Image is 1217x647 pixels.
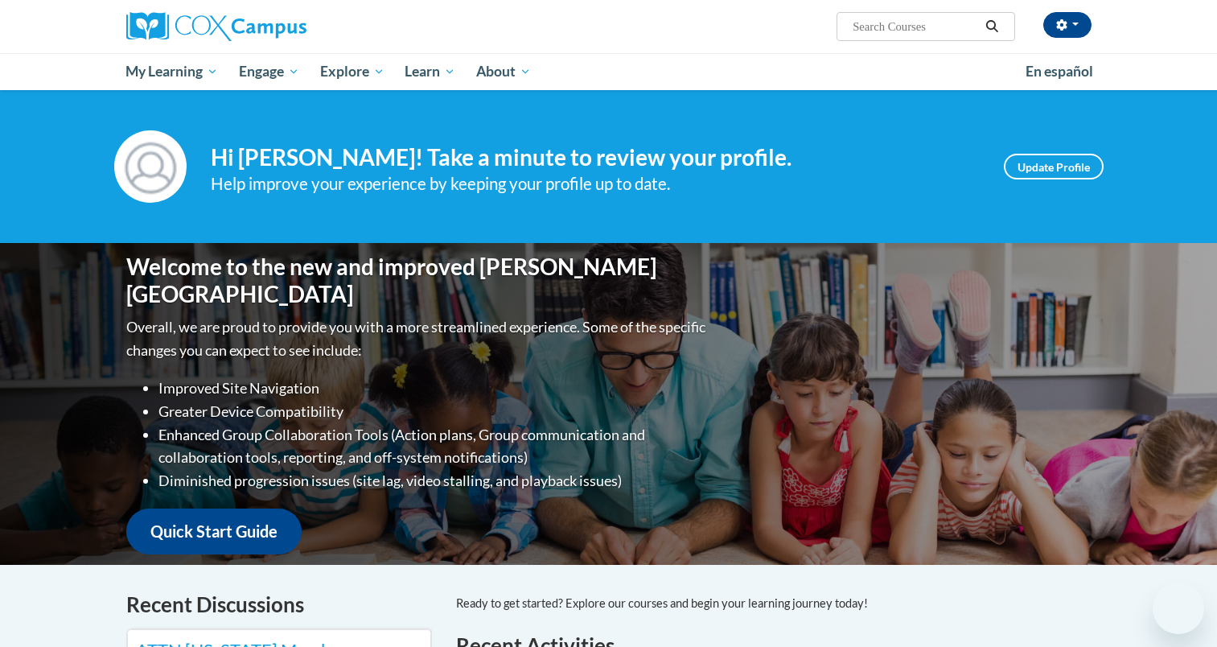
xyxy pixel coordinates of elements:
[211,144,980,171] h4: Hi [PERSON_NAME]! Take a minute to review your profile.
[320,62,384,81] span: Explore
[394,53,466,90] a: Learn
[126,12,306,41] img: Cox Campus
[126,509,302,554] a: Quick Start Guide
[158,469,709,492] li: Diminished progression issues (site lag, video stalling, and playback issues)
[405,62,455,81] span: Learn
[1153,583,1204,634] iframe: Button to launch messaging window
[126,315,709,362] p: Overall, we are proud to provide you with a more streamlined experience. Some of the specific cha...
[102,53,1116,90] div: Main menu
[158,377,709,400] li: Improved Site Navigation
[228,53,310,90] a: Engage
[1043,12,1092,38] button: Account Settings
[1015,55,1104,89] a: En español
[158,400,709,423] li: Greater Device Compatibility
[851,17,980,36] input: Search Courses
[211,171,980,197] div: Help improve your experience by keeping your profile up to date.
[1026,63,1093,80] span: En español
[125,62,218,81] span: My Learning
[476,62,531,81] span: About
[126,589,432,620] h4: Recent Discussions
[126,12,432,41] a: Cox Campus
[310,53,395,90] a: Explore
[116,53,229,90] a: My Learning
[114,130,187,203] img: Profile Image
[158,423,709,470] li: Enhanced Group Collaboration Tools (Action plans, Group communication and collaboration tools, re...
[239,62,299,81] span: Engage
[126,253,709,307] h1: Welcome to the new and improved [PERSON_NAME][GEOGRAPHIC_DATA]
[466,53,541,90] a: About
[980,17,1004,36] button: Search
[1004,154,1104,179] a: Update Profile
